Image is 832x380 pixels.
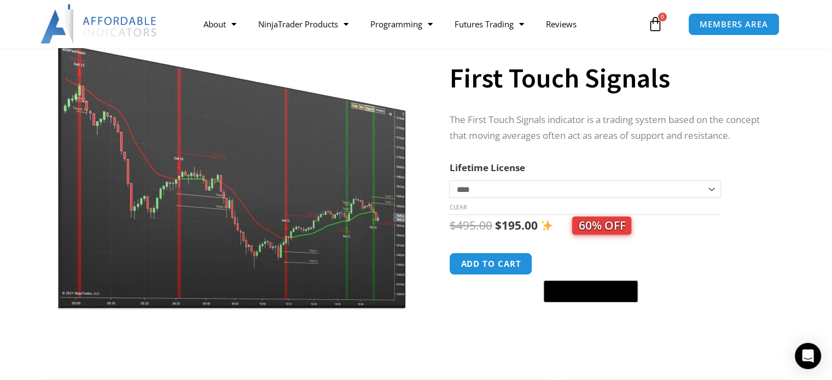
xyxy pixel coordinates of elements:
label: Lifetime License [449,161,525,174]
a: Clear options [449,203,466,211]
a: Futures Trading [444,11,535,37]
nav: Menu [193,11,645,37]
span: 60% OFF [572,217,631,235]
bdi: 495.00 [449,218,492,233]
img: LogoAI | Affordable Indicators – NinjaTrader [40,4,158,44]
a: NinjaTrader Products [247,11,359,37]
button: Buy with GPay [544,280,638,302]
iframe: PayPal Message 1 [449,309,769,319]
span: MEMBERS AREA [700,20,768,28]
a: Reviews [535,11,587,37]
span: $ [449,218,456,233]
span: $ [494,218,501,233]
button: Add to cart [449,253,532,275]
img: ✨ [541,220,552,231]
span: 0 [658,13,667,21]
a: Programming [359,11,444,37]
div: Open Intercom Messenger [795,343,821,369]
a: MEMBERS AREA [688,13,779,36]
h1: First Touch Signals [449,59,769,97]
bdi: 195.00 [494,218,537,233]
iframe: Secure express checkout frame [542,251,640,277]
p: The First Touch Signals indicator is a trading system based on the concept that moving averages o... [449,112,769,144]
a: 0 [631,8,679,40]
a: About [193,11,247,37]
img: First Touch Signals 1 | Affordable Indicators – NinjaTrader [57,7,409,309]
